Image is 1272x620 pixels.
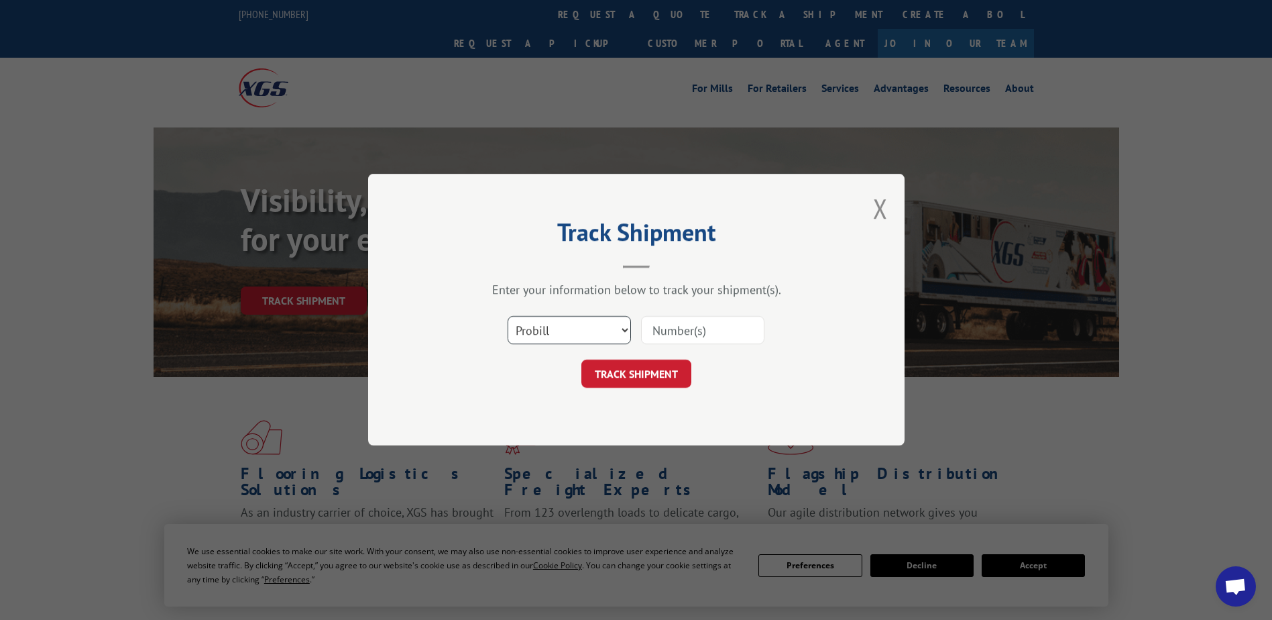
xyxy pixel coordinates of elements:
input: Number(s) [641,317,764,345]
div: Open chat [1216,566,1256,607]
button: TRACK SHIPMENT [581,360,691,389]
button: Close modal [873,191,888,226]
h2: Track Shipment [435,223,837,248]
div: Enter your information below to track your shipment(s). [435,282,837,298]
